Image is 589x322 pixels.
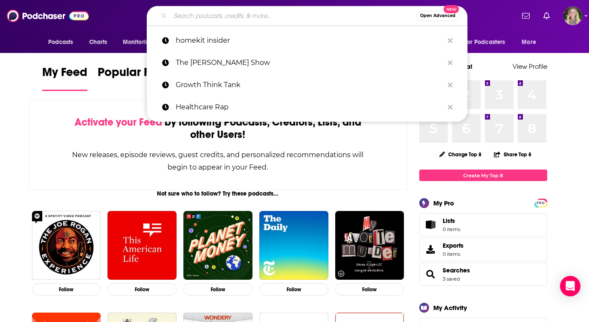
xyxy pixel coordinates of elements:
a: Create My Top 8 [419,170,547,181]
a: Growth Think Tank [147,74,467,96]
a: The [PERSON_NAME] Show [147,52,467,74]
button: Open AdvancedNew [416,11,459,21]
span: Exports [443,242,464,249]
span: Searches [419,263,547,286]
span: Lists [443,217,460,225]
span: Lists [443,217,455,225]
button: Follow [335,283,404,296]
span: New [444,5,459,13]
a: homekit insider [147,29,467,52]
div: My Activity [433,304,467,312]
p: The Ken Coleman Show [176,52,444,74]
button: open menu [516,34,547,50]
a: Lists [419,213,547,236]
span: Logged in as lauren19365 [563,6,582,25]
div: Not sure who to follow? Try these podcasts... [29,190,408,197]
span: More [522,36,536,48]
a: PRO [536,199,546,206]
input: Search podcasts, credits, & more... [170,9,416,23]
span: For Podcasters [464,36,505,48]
a: Healthcare Rap [147,96,467,118]
span: Podcasts [48,36,73,48]
img: This American Life [107,211,177,280]
a: Show notifications dropdown [519,9,533,23]
a: Show notifications dropdown [540,9,553,23]
a: My Feed [42,65,87,91]
img: The Joe Rogan Experience [32,211,101,280]
span: Activate your Feed [75,116,162,129]
button: Show profile menu [563,6,582,25]
a: 3 saved [443,276,460,282]
div: Open Intercom Messenger [560,276,580,296]
p: Healthcare Rap [176,96,444,118]
span: Popular Feed [98,65,170,85]
button: Follow [107,283,177,296]
button: Change Top 8 [434,149,487,160]
a: Exports [419,238,547,261]
div: by following Podcasts, Creators, Lists, and other Users! [72,116,365,141]
img: The Daily [259,211,328,280]
span: Charts [89,36,107,48]
button: Follow [259,283,328,296]
span: Open Advanced [420,14,456,18]
span: PRO [536,200,546,206]
span: Exports [422,243,439,255]
button: Follow [32,283,101,296]
img: User Profile [563,6,582,25]
span: 0 items [443,226,460,232]
a: Searches [443,266,470,274]
button: open menu [117,34,164,50]
button: open menu [459,34,518,50]
button: Follow [183,283,252,296]
img: My Favorite Murder with Karen Kilgariff and Georgia Hardstark [335,211,404,280]
p: homekit insider [176,29,444,52]
span: My Feed [42,65,87,85]
button: Share Top 8 [493,146,532,163]
div: Search podcasts, credits, & more... [147,6,467,26]
a: Searches [422,268,439,280]
img: Podchaser - Follow, Share and Rate Podcasts [7,8,89,24]
span: Lists [422,219,439,231]
div: New releases, episode reviews, guest credits, and personalized recommendations will begin to appe... [72,149,365,173]
a: View Profile [513,62,547,70]
span: Monitoring [123,36,153,48]
a: Charts [84,34,113,50]
span: 0 items [443,251,464,257]
button: open menu [42,34,84,50]
p: Growth Think Tank [176,74,444,96]
img: Planet Money [183,211,252,280]
div: My Pro [433,199,454,207]
a: Popular Feed [98,65,170,91]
